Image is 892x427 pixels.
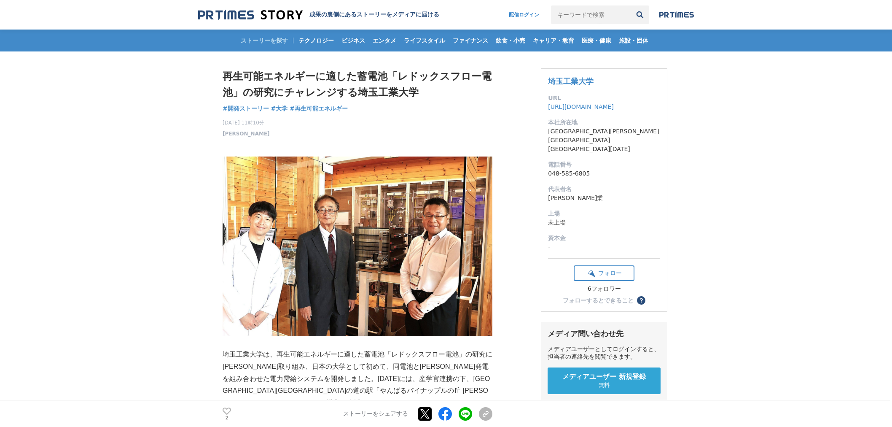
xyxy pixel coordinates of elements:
[338,37,368,44] span: ビジネス
[548,127,660,154] dd: [GEOGRAPHIC_DATA][PERSON_NAME][GEOGRAPHIC_DATA][GEOGRAPHIC_DATA][DATE]
[198,9,439,21] a: 成果の裏側にあるストーリーをメディアに届ける 成果の裏側にあるストーリーをメディアに届ける
[578,30,615,51] a: 医療・健康
[223,130,270,138] a: [PERSON_NAME]
[638,297,644,303] span: ？
[548,160,660,169] dt: 電話番号
[574,285,634,293] div: 6フォロワー
[548,209,660,218] dt: 上場
[548,185,660,194] dt: 代表者名
[548,346,661,361] div: メディアユーザーとしてログインすると、担当者の連絡先を閲覧できます。
[548,94,660,103] dt: URL
[271,104,288,113] a: #大学
[223,157,492,337] img: thumbnail_eb55e250-739d-11f0-81c7-fd1cffee32e1.JPG
[449,30,492,51] a: ファイナンス
[295,30,337,51] a: テクノロジー
[338,30,368,51] a: ビジネス
[223,68,492,101] h1: 再生可能エネルギーに適した蓄電池「レドックスフロー電池」の研究にチャレンジする埼玉工業大学
[563,297,634,303] div: フォローするとできること
[309,11,439,19] h2: 成果の裏側にあるストーリーをメディアに届ける
[492,30,529,51] a: 飲食・小売
[449,37,492,44] span: ファイナンス
[548,194,660,203] dd: [PERSON_NAME]業
[290,105,348,112] span: #再生可能エネルギー
[548,169,660,178] dd: 048-585-6805
[637,296,645,305] button: ？
[615,37,652,44] span: 施設・団体
[551,5,631,24] input: キーワードで検索
[548,329,661,339] div: メディア問い合わせ先
[562,373,646,381] span: メディアユーザー 新規登録
[574,265,634,281] button: フォロー
[223,119,270,127] span: [DATE] 11時10分
[529,37,578,44] span: キャリア・教育
[548,103,614,110] a: [URL][DOMAIN_NAME]
[492,37,529,44] span: 飲食・小売
[223,349,492,409] p: 埼玉工業大学は、再生可能エネルギーに適した蓄電池「レドックスフロー電池」の研究に[PERSON_NAME]取り組み、日本の大学として初めて、同電池と[PERSON_NAME]発電を組み合わせた電...
[548,368,661,394] a: メディアユーザー 新規登録 無料
[343,410,408,418] p: ストーリーをシェアする
[369,37,400,44] span: エンタメ
[198,9,303,21] img: 成果の裏側にあるストーリーをメディアに届ける
[295,37,337,44] span: テクノロジー
[223,104,269,113] a: #開発ストーリー
[548,77,594,86] a: 埼玉工業大学
[271,105,288,112] span: #大学
[369,30,400,51] a: エンタメ
[500,5,548,24] a: 配信ログイン
[529,30,578,51] a: キャリア・教育
[659,11,694,18] img: prtimes
[223,105,269,112] span: #開発ストーリー
[400,37,449,44] span: ライフスタイル
[400,30,449,51] a: ライフスタイル
[548,243,660,251] dd: -
[631,5,649,24] button: 検索
[548,218,660,227] dd: 未上場
[548,118,660,127] dt: 本社所在地
[290,104,348,113] a: #再生可能エネルギー
[615,30,652,51] a: 施設・団体
[548,234,660,243] dt: 資本金
[578,37,615,44] span: 医療・健康
[223,416,231,420] p: 2
[599,381,610,389] span: 無料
